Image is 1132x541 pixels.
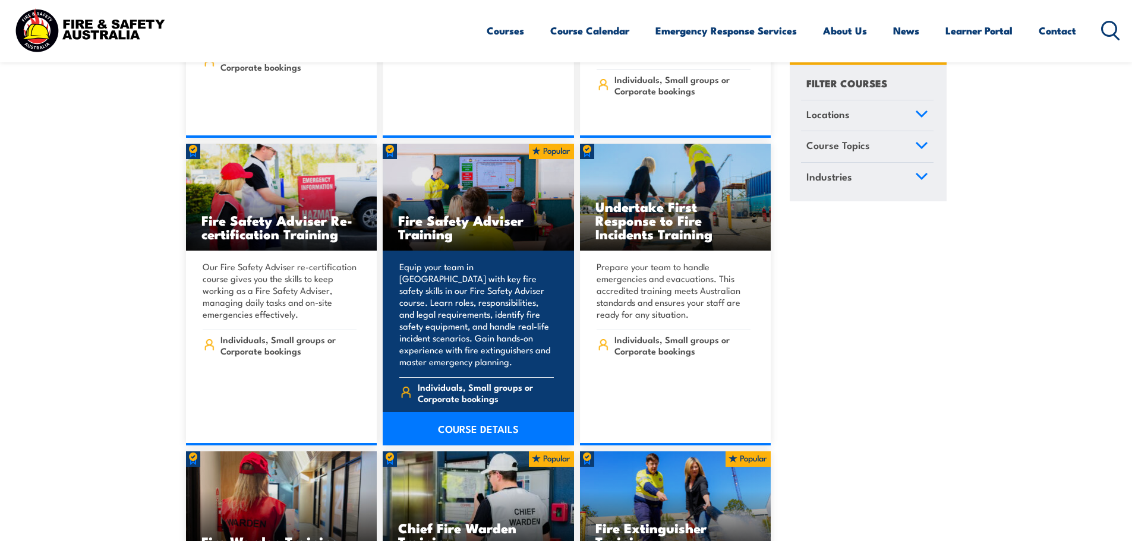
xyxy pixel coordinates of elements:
a: Undertake First Response to Fire Incidents Training [580,144,771,251]
a: COURSE DETAILS [383,412,574,445]
span: Individuals, Small groups or Corporate bookings [220,50,357,72]
h3: Fire Safety Adviser Re-certification Training [201,213,362,241]
img: Fire Safety Advisor [383,144,574,251]
p: Prepare your team to handle emergencies and evacuations. This accredited training meets Australia... [597,261,751,320]
p: Equip your team in [GEOGRAPHIC_DATA] with key fire safety skills in our Fire Safety Adviser cours... [399,261,554,368]
span: Individuals, Small groups or Corporate bookings [220,334,357,356]
h3: Fire Safety Adviser Training [398,213,559,241]
span: Individuals, Small groups or Corporate bookings [614,74,751,96]
img: Fire Safety Advisor Re-certification [186,144,377,251]
p: Our Fire Safety Adviser re-certification course gives you the skills to keep working as a Fire Sa... [203,261,357,320]
span: Individuals, Small groups or Corporate bookings [614,334,751,356]
a: Course Topics [801,132,934,163]
span: Course Topics [806,138,870,154]
a: Learner Portal [945,15,1013,46]
a: Fire Safety Adviser Training [383,144,574,251]
a: Courses [487,15,524,46]
h4: FILTER COURSES [806,75,887,91]
a: Contact [1039,15,1076,46]
a: Emergency Response Services [655,15,797,46]
a: Course Calendar [550,15,629,46]
h3: Undertake First Response to Fire Incidents Training [595,200,756,241]
a: Locations [801,100,934,131]
img: Undertake First Response to Fire Incidents [580,144,771,251]
span: Individuals, Small groups or Corporate bookings [418,381,554,404]
a: About Us [823,15,867,46]
span: Industries [806,169,852,185]
a: Industries [801,163,934,194]
span: Locations [806,106,850,122]
a: News [893,15,919,46]
a: Fire Safety Adviser Re-certification Training [186,144,377,251]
